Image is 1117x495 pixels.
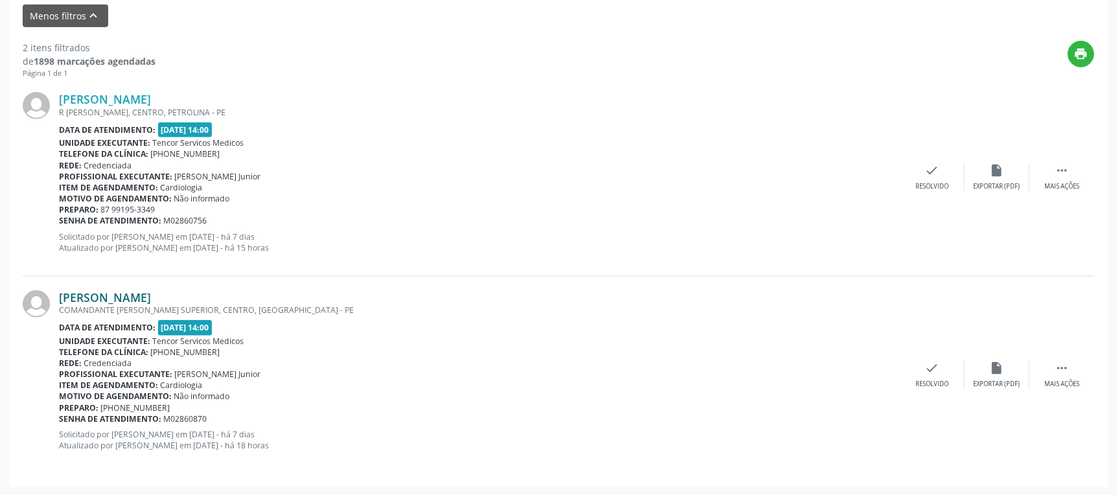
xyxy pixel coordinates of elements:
[1074,47,1088,61] i: print
[158,320,213,335] span: [DATE] 14:00
[101,402,170,413] span: [PHONE_NUMBER]
[164,215,207,226] span: M02860756
[161,380,203,391] span: Cardiologia
[151,148,220,159] span: [PHONE_NUMBER]
[59,347,148,358] b: Telefone da clínica:
[87,8,101,23] i: keyboard_arrow_up
[175,171,261,182] span: [PERSON_NAME] Junior
[990,361,1004,375] i: insert_drive_file
[23,54,155,68] div: de
[34,55,155,67] strong: 1898 marcações agendadas
[1044,380,1079,389] div: Mais ações
[153,137,244,148] span: Tencor Servicos Medicos
[23,5,108,27] button: Menos filtroskeyboard_arrow_up
[59,193,172,204] b: Motivo de agendamento:
[59,305,900,316] div: COMANDANTE [PERSON_NAME] SUPERIOR, CENTRO, [GEOGRAPHIC_DATA] - PE
[974,380,1020,389] div: Exportar (PDF)
[59,92,151,106] a: [PERSON_NAME]
[161,182,203,193] span: Cardiologia
[174,193,230,204] span: Não informado
[59,358,82,369] b: Rede:
[59,391,172,402] b: Motivo de agendamento:
[59,124,155,135] b: Data de atendimento:
[59,231,900,253] p: Solicitado por [PERSON_NAME] em [DATE] - há 7 dias Atualizado por [PERSON_NAME] em [DATE] - há 15...
[974,182,1020,191] div: Exportar (PDF)
[59,336,150,347] b: Unidade executante:
[59,137,150,148] b: Unidade executante:
[915,182,949,191] div: Resolvido
[915,380,949,389] div: Resolvido
[1044,182,1079,191] div: Mais ações
[925,163,939,178] i: check
[59,413,161,424] b: Senha de atendimento:
[59,182,158,193] b: Item de agendamento:
[1055,361,1069,375] i: 
[59,148,148,159] b: Telefone da clínica:
[59,380,158,391] b: Item de agendamento:
[158,122,213,137] span: [DATE] 14:00
[1068,41,1094,67] button: print
[23,68,155,79] div: Página 1 de 1
[1055,163,1069,178] i: 
[990,163,1004,178] i: insert_drive_file
[59,204,98,215] b: Preparo:
[925,361,939,375] i: check
[59,369,172,380] b: Profissional executante:
[84,160,132,171] span: Credenciada
[23,92,50,119] img: img
[23,290,50,317] img: img
[59,160,82,171] b: Rede:
[164,413,207,424] span: M02860870
[175,369,261,380] span: [PERSON_NAME] Junior
[23,41,155,54] div: 2 itens filtrados
[101,204,155,215] span: 87 99195-3349
[84,358,132,369] span: Credenciada
[153,336,244,347] span: Tencor Servicos Medicos
[174,391,230,402] span: Não informado
[59,107,900,118] div: R [PERSON_NAME], CENTRO, PETROLINA - PE
[59,290,151,305] a: [PERSON_NAME]
[59,171,172,182] b: Profissional executante:
[151,347,220,358] span: [PHONE_NUMBER]
[59,322,155,333] b: Data de atendimento:
[59,402,98,413] b: Preparo:
[59,429,900,451] p: Solicitado por [PERSON_NAME] em [DATE] - há 7 dias Atualizado por [PERSON_NAME] em [DATE] - há 18...
[59,215,161,226] b: Senha de atendimento:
